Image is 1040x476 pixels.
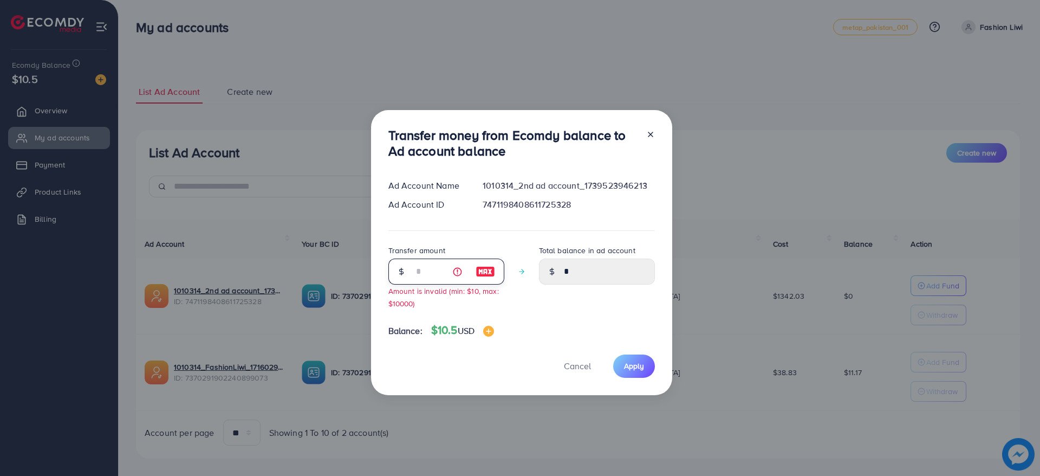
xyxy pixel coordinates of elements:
[539,245,635,256] label: Total balance in ad account
[388,286,499,308] small: Amount is invalid (min: $10, max: $10000)
[564,360,591,372] span: Cancel
[476,265,495,278] img: image
[474,198,663,211] div: 7471198408611725328
[613,355,655,378] button: Apply
[474,179,663,192] div: 1010314_2nd ad account_1739523946213
[388,127,638,159] h3: Transfer money from Ecomdy balance to Ad account balance
[483,326,494,337] img: image
[431,324,494,337] h4: $10.5
[388,245,445,256] label: Transfer amount
[624,361,644,371] span: Apply
[550,355,604,378] button: Cancel
[388,325,422,337] span: Balance:
[380,198,474,211] div: Ad Account ID
[380,179,474,192] div: Ad Account Name
[458,325,474,337] span: USD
